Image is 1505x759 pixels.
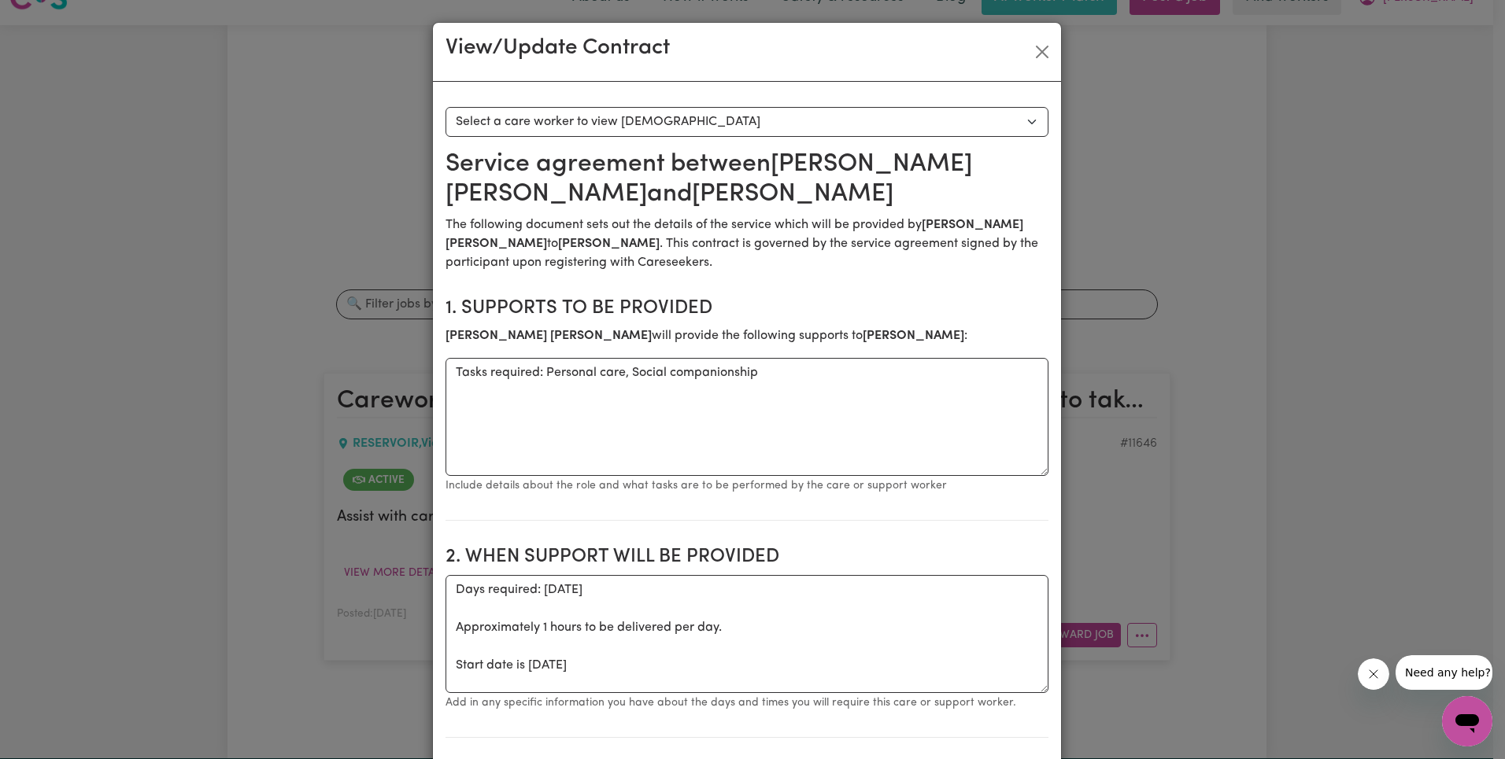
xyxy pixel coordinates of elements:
small: Include details about the role and what tasks are to be performed by the care or support worker [446,480,947,492]
p: The following document sets out the details of the service which will be provided by to . This co... [446,216,1048,272]
b: [PERSON_NAME] [558,238,660,250]
textarea: Days required: [DATE] Approximately 1 hours to be delivered per day. Start date is [DATE] [446,575,1048,693]
button: Close [1030,39,1055,64]
p: will provide the following supports to : [446,326,1048,345]
b: [PERSON_NAME] [863,330,964,342]
h2: Service agreement between [PERSON_NAME] [PERSON_NAME] and [PERSON_NAME] [446,149,1048,210]
textarea: Tasks required: Personal care, Social companionship [446,358,1048,476]
iframe: Button to launch messaging window [1442,696,1492,746]
h2: 2. When support will be provided [446,546,1048,569]
iframe: Message from company [1396,655,1492,690]
small: Add in any specific information you have about the days and times you will require this care or s... [446,697,1016,709]
b: [PERSON_NAME] [PERSON_NAME] [446,330,652,342]
h2: 1. Supports to be provided [446,297,1048,320]
iframe: Close message [1358,658,1389,690]
h3: View/Update Contract [446,35,670,62]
